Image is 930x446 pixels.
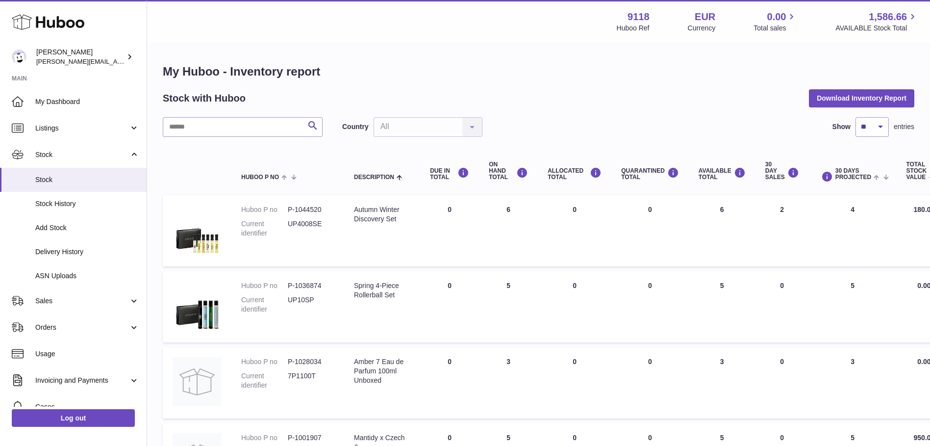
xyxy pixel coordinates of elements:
span: Total stock value [906,161,927,181]
dt: Huboo P no [241,281,288,290]
span: Delivery History [35,247,139,257]
td: 2 [755,195,809,266]
td: 0 [420,195,479,266]
div: Spring 4-Piece Rollerball Set [354,281,410,300]
span: Orders [35,323,129,332]
span: 0 [648,358,652,366]
dd: UP4008SE [288,219,334,238]
h2: Stock with Huboo [163,92,246,105]
span: ASN Uploads [35,271,139,281]
a: 1,586.66 AVAILABLE Stock Total [835,10,918,33]
dt: Current identifier [241,295,288,314]
span: 30 DAYS PROJECTED [835,168,871,181]
td: 5 [689,271,755,342]
span: Invoicing and Payments [35,376,129,385]
span: Description [354,174,394,181]
td: 3 [479,347,538,419]
strong: 9118 [628,10,650,24]
div: Currency [688,24,716,33]
span: Huboo P no [241,174,279,181]
td: 4 [809,195,897,266]
td: 3 [689,347,755,419]
img: freddie.sawkins@czechandspeake.com [12,50,26,64]
div: QUARANTINED Total [621,167,679,181]
a: Log out [12,409,135,427]
td: 0 [420,271,479,342]
dt: Huboo P no [241,205,288,214]
button: Download Inventory Report [809,89,914,107]
dd: P-1044520 [288,205,334,214]
span: 0 [648,434,652,442]
label: Show [832,122,851,131]
span: Stock [35,175,139,184]
img: product image [173,357,222,406]
div: AVAILABLE Total [699,167,746,181]
img: product image [173,205,222,254]
dd: P-1001907 [288,433,334,443]
span: My Dashboard [35,97,139,106]
span: 0 [648,206,652,213]
div: Autumn Winter Discovery Set [354,205,410,224]
td: 0 [755,271,809,342]
span: 0.00 [767,10,786,24]
span: Sales [35,296,129,306]
td: 0 [420,347,479,419]
td: 6 [689,195,755,266]
h1: My Huboo - Inventory report [163,64,914,79]
dd: P-1036874 [288,281,334,290]
span: Cases [35,402,139,412]
span: Usage [35,349,139,359]
div: ON HAND Total [489,161,528,181]
span: Stock [35,150,129,159]
span: Stock History [35,199,139,209]
img: product image [173,281,222,330]
span: [PERSON_NAME][EMAIL_ADDRESS][PERSON_NAME][DOMAIN_NAME] [36,57,249,65]
div: DUE IN TOTAL [430,167,469,181]
div: 30 DAY SALES [765,161,799,181]
dd: P-1028034 [288,357,334,367]
dt: Current identifier [241,219,288,238]
span: 0 [648,282,652,289]
label: Country [342,122,369,131]
td: 0 [755,347,809,419]
span: Total sales [754,24,797,33]
dd: UP10SP [288,295,334,314]
dt: Huboo P no [241,433,288,443]
td: 0 [538,347,611,419]
dt: Huboo P no [241,357,288,367]
span: AVAILABLE Stock Total [835,24,918,33]
a: 0.00 Total sales [754,10,797,33]
div: Amber 7 Eau de Parfum 100ml Unboxed [354,357,410,385]
td: 0 [538,271,611,342]
td: 5 [809,271,897,342]
span: entries [894,122,914,131]
dt: Current identifier [241,371,288,390]
span: Add Stock [35,223,139,233]
td: 0 [538,195,611,266]
span: Listings [35,124,129,133]
div: ALLOCATED Total [548,167,602,181]
dd: 7P1100T [288,371,334,390]
span: 1,586.66 [869,10,907,24]
td: 3 [809,347,897,419]
td: 6 [479,195,538,266]
div: [PERSON_NAME] [36,48,125,66]
strong: EUR [695,10,715,24]
div: Huboo Ref [617,24,650,33]
td: 5 [479,271,538,342]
